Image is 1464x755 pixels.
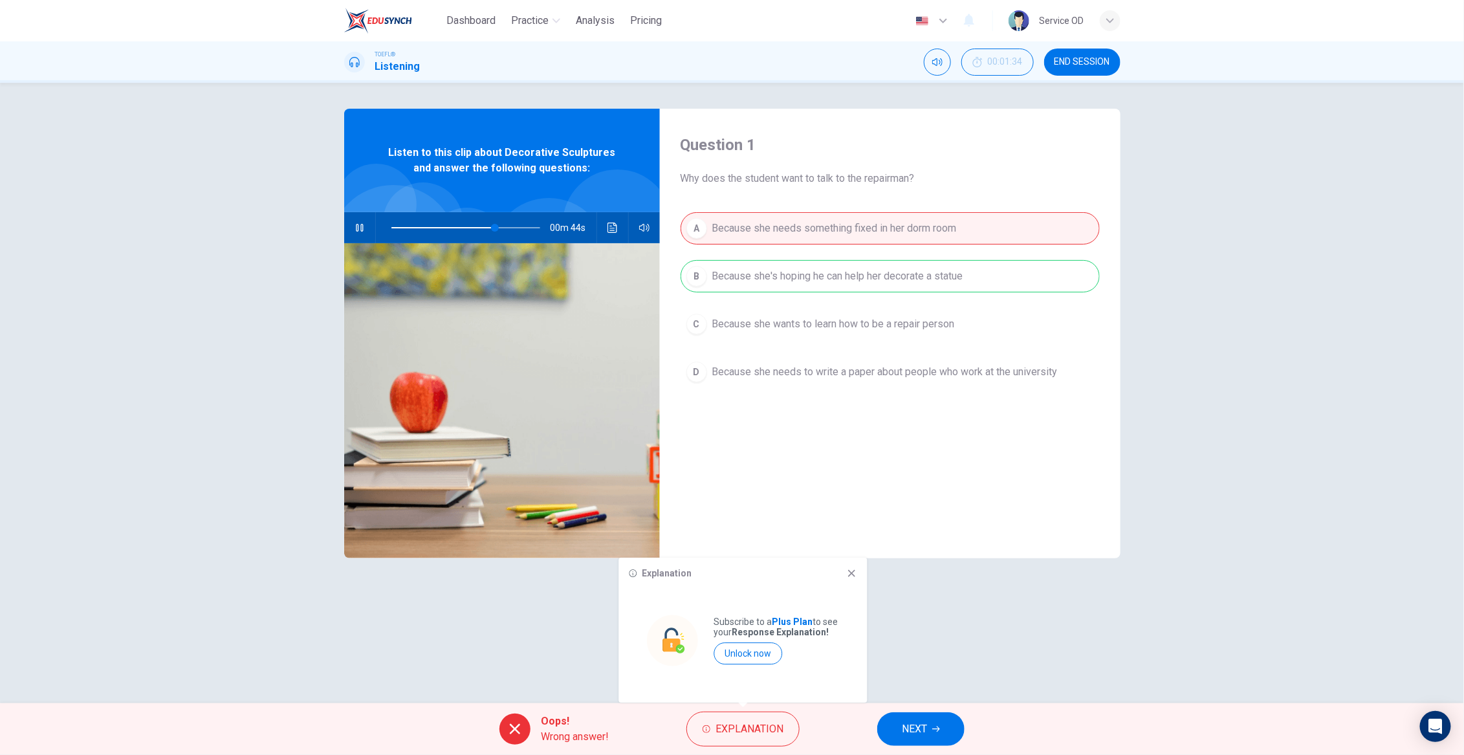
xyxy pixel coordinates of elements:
[924,49,951,76] div: Mute
[1054,57,1110,67] span: END SESSION
[576,13,615,28] span: Analysis
[446,13,496,28] span: Dashboard
[386,145,618,176] span: Listen to this clip about Decorative Sculptures and answer the following questions:
[714,617,840,637] p: Subscribe to a to see your
[511,13,549,28] span: Practice
[344,8,412,34] img: EduSynch logo
[1040,13,1084,28] div: Service OD
[541,714,609,729] span: Oops!
[375,50,396,59] span: TOEFL®
[1420,711,1451,742] div: Open Intercom Messenger
[772,617,813,627] strong: Plus Plan
[961,49,1034,76] div: Hide
[988,57,1023,67] span: 00:01:34
[541,729,609,745] span: Wrong answer!
[716,720,783,738] span: Explanation
[375,59,421,74] h1: Listening
[681,135,1100,155] h4: Question 1
[642,568,692,578] h6: Explanation
[1009,10,1029,31] img: Profile picture
[630,13,662,28] span: Pricing
[602,212,623,243] button: Click to see the audio transcription
[914,16,930,26] img: en
[551,212,596,243] span: 00m 44s
[681,171,1100,186] span: Why does the student want to talk to the repairman?
[732,627,829,637] strong: Response Explanation!
[344,243,660,558] img: Listen to this clip about Decorative Sculptures and answer the following questions:
[714,642,783,664] button: Unlock now
[902,720,927,738] span: NEXT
